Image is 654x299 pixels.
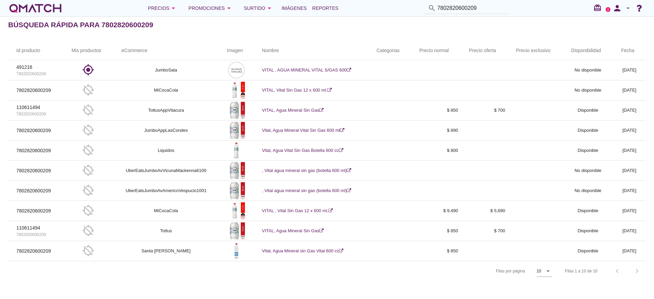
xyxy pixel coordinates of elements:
[169,4,177,12] i: arrow_drop_down
[563,181,613,201] td: No disponible
[113,121,219,141] td: JumboAppLasCondes
[610,3,624,13] i: person
[563,41,613,60] th: Disponibilidad: Not sorted.
[411,241,461,261] td: $ 850
[613,121,646,141] td: [DATE]
[411,221,461,241] td: $ 850
[613,161,646,181] td: [DATE]
[219,41,254,60] th: Imagen: Not sorted.
[565,268,597,274] div: Filas 1 a 10 de 10
[113,80,219,100] td: MiCocaCola
[262,88,332,93] a: VITAL, Vital Sin Gas 12 x 600 ml.
[148,4,177,12] div: Precios
[113,141,219,161] td: Liquidos
[368,41,411,60] th: Categorias: Not sorted.
[411,100,461,121] td: $ 850
[16,207,55,215] p: 7802820600209
[262,228,324,233] a: VITAL, Agua Mineral Sin Gas
[265,4,274,12] i: arrow_drop_down
[113,241,219,261] td: Santa [PERSON_NAME]
[113,100,219,121] td: TottusAppVitacura
[16,224,55,232] p: 110611494
[82,184,94,196] i: gps_off
[16,167,55,174] p: 7802820600209
[82,84,94,96] i: gps_off
[428,4,436,12] i: search
[613,141,646,161] td: [DATE]
[411,121,461,141] td: $ 890
[563,121,613,141] td: Disponible
[461,100,508,121] td: $ 700
[244,4,274,12] div: Surtido
[428,261,552,281] div: Filas por página
[411,141,461,161] td: $ 800
[563,80,613,100] td: No disponible
[563,201,613,221] td: Disponible
[607,8,609,11] text: 2
[262,67,351,73] a: VITAL , AGUA MINERAL VITAL S/GAS 600
[188,4,233,12] div: Promociones
[536,268,541,274] div: 10
[613,241,646,261] td: [DATE]
[508,41,563,60] th: Precio exclusivo: Not sorted.
[16,248,55,255] p: 7802820600209
[183,1,238,15] button: Promociones
[282,4,307,12] span: Imágenes
[563,60,613,80] td: No disponible
[262,248,343,253] a: Vital, Agua Mineral sin Gas Vital 600 cc
[16,71,55,77] p: 7802820600209
[16,232,55,238] p: 7802820600209
[613,221,646,241] td: [DATE]
[312,4,339,12] span: Reportes
[225,4,233,12] i: arrow_drop_down
[262,188,351,193] a: , Vital agua mineral sin gas (botella 600 ml)
[262,208,333,213] a: VITAL , Vital Sin Gas 12 x 600 ml.
[411,201,461,221] td: $ 9,490
[142,1,183,15] button: Precios
[8,1,63,15] a: white-qmatch-logo
[82,164,94,176] i: gps_off
[113,201,219,221] td: MiCocaCola
[82,224,94,237] i: gps_off
[563,241,613,261] td: Disponible
[8,19,153,30] h2: Búsqueda rápida para 7802820600209
[563,141,613,161] td: Disponible
[613,60,646,80] td: [DATE]
[113,181,219,201] td: UberEatsJumboAvAmericoVespucio1001
[613,201,646,221] td: [DATE]
[262,128,344,133] a: Vital, Agua Mineral Vital Sin Gas 600 ml
[16,104,55,111] p: 110611494
[8,41,63,60] th: Id producto: Not sorted.
[544,267,552,275] i: arrow_drop_down
[563,100,613,121] td: Disponible
[254,41,368,60] th: Nombre: Not sorted.
[411,41,461,60] th: Precio normal: Not sorted.
[82,245,94,257] i: gps_off
[238,1,279,15] button: Surtido
[16,147,55,154] p: 7802820600209
[606,7,610,12] a: 2
[16,87,55,94] p: 7802820600209
[461,41,508,60] th: Precio oferta: Not sorted.
[279,1,310,15] a: Imágenes
[82,64,94,76] i: gps_fixed
[593,4,604,12] i: redeem
[613,80,646,100] td: [DATE]
[16,127,55,134] p: 7802820600209
[82,124,94,136] i: gps_off
[613,100,646,121] td: [DATE]
[16,187,55,194] p: 7802820600209
[437,3,505,14] input: Buscar productos
[63,41,113,60] th: Mis productos: Not sorted.
[262,108,324,113] a: VITAL, Agua Mineral Sin Gas
[82,144,94,156] i: gps_off
[563,221,613,241] td: Disponible
[113,221,219,241] td: Tottus
[262,148,343,153] a: Vital, Agua Vital Sin Gas Botella 600 cc
[82,104,94,116] i: gps_off
[613,181,646,201] td: [DATE]
[563,161,613,181] td: No disponible
[16,111,55,117] p: 7802820600209
[82,204,94,217] i: gps_off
